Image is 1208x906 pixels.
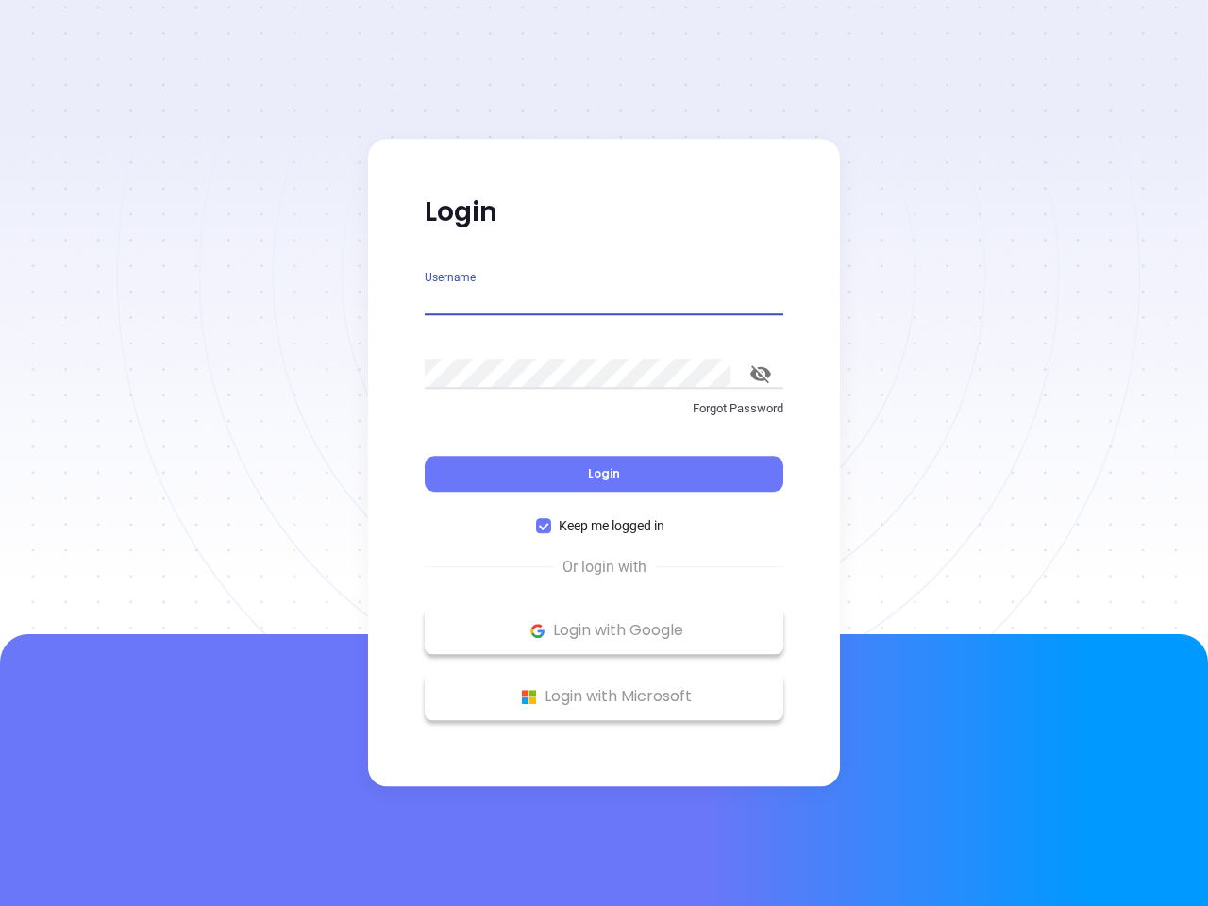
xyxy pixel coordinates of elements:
[553,556,656,579] span: Or login with
[425,272,476,283] label: Username
[517,685,541,709] img: Microsoft Logo
[425,673,783,720] button: Microsoft Logo Login with Microsoft
[425,399,783,433] a: Forgot Password
[588,465,620,481] span: Login
[425,195,783,229] p: Login
[551,515,672,536] span: Keep me logged in
[526,619,549,643] img: Google Logo
[434,682,774,711] p: Login with Microsoft
[425,607,783,654] button: Google Logo Login with Google
[425,456,783,492] button: Login
[425,399,783,418] p: Forgot Password
[738,351,783,396] button: toggle password visibility
[434,616,774,645] p: Login with Google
